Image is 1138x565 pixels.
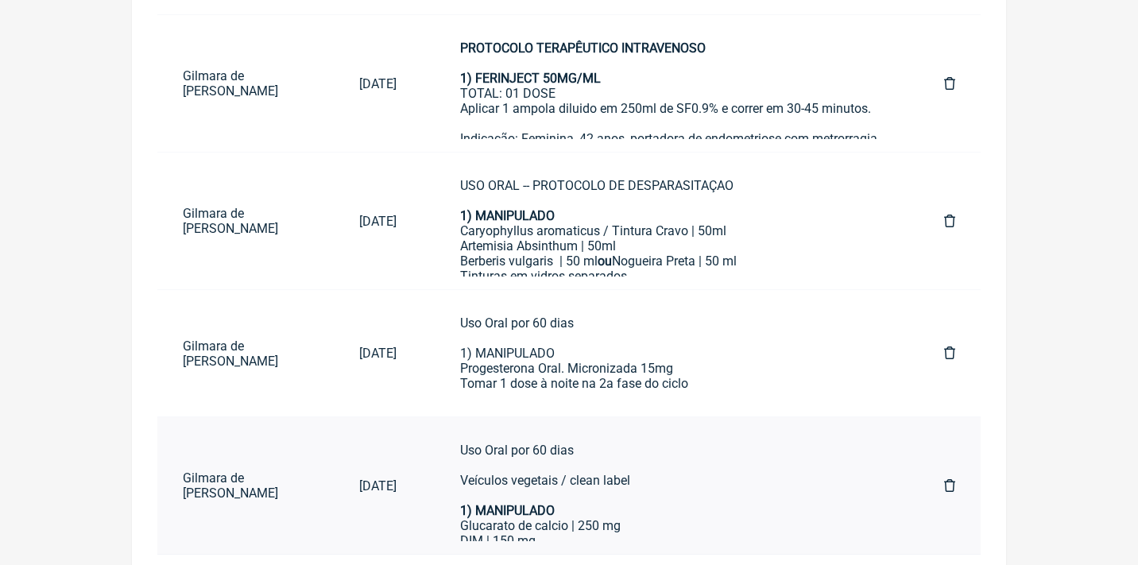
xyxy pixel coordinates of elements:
[460,503,555,518] strong: 1) MANIPULADO
[334,64,422,104] a: [DATE]
[334,333,422,373] a: [DATE]
[460,269,881,284] div: Tinturas em vidros separados
[157,193,334,249] a: Gilmara de [PERSON_NAME]
[460,71,601,86] strong: 1) FERINJECT 50MG/ML
[460,223,881,238] div: Caryophyllus aromaticus / Tintura Cravo | 50ml
[334,201,422,242] a: [DATE]
[435,303,906,404] a: Uso Oral por 60 dias1) MANIPULADOProgesterona Oral. Micronizada 15mgTomar 1 dose à noite na 2a fa...
[157,56,334,111] a: Gilmara de [PERSON_NAME]
[460,443,881,488] div: Uso Oral por 60 dias Veículos vegetais / clean label
[435,165,906,277] a: USO ORAL -- PROTOCOLO DE DESPARASITAÇAO1) MANIPULADOCaryophyllus aromaticus / Tintura Cravo | 50m...
[157,458,334,513] a: Gilmara de [PERSON_NAME]
[460,518,881,533] div: Glucarato de calcio | 250 mg
[598,253,612,269] strong: ou
[460,71,881,192] div: TOTAL: 01 DOSE Aplicar 1 ampola diluido em 250ml de SF0.9% e correr em 30-45 minutos. Indicação: ...
[460,41,706,56] strong: PROTOCOLO TERAPÊUTICO INTRAVENOSO
[460,533,881,548] div: DIM | 150 mg
[460,253,881,269] div: Berberis vulgaris | 50 ml Nogueira Preta | 50 ml
[460,178,881,223] div: USO ORAL -- PROTOCOLO DE DESPARASITAÇAO
[435,430,906,541] a: Uso Oral por 60 diasVeículos vegetais / clean label1) MANIPULADOGlucarato de calcio | 250 mgDIM |...
[157,326,334,381] a: Gilmara de [PERSON_NAME]
[460,315,881,391] div: Uso Oral por 60 dias 1) MANIPULADO Progesterona Oral. Micronizada 15mg Tomar 1 dose à noite na 2a...
[435,28,906,139] a: PROTOCOLO TERAPÊUTICO INTRAVENOSO1) FERINJECT 50MG/MLTOTAL: 01 DOSEAplicar 1 ampola diluido em 25...
[334,466,422,506] a: [DATE]
[460,238,881,253] div: Artemisia Absinthum | 50ml
[460,208,555,223] strong: 1) MANIPULADO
